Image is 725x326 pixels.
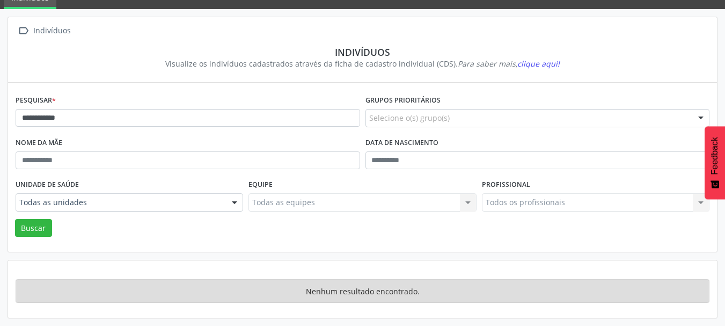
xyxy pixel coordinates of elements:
i:  [16,23,31,39]
span: Feedback [710,137,720,175]
label: Grupos prioritários [365,92,441,109]
a:  Indivíduos [16,23,72,39]
div: Nenhum resultado encontrado. [16,279,709,303]
label: Nome da mãe [16,135,62,151]
button: Buscar [15,219,52,237]
div: Indivíduos [31,23,72,39]
label: Data de nascimento [365,135,438,151]
span: clique aqui! [517,59,560,69]
label: Pesquisar [16,92,56,109]
div: Indivíduos [23,46,702,58]
label: Profissional [482,177,530,193]
i: Para saber mais, [458,59,560,69]
span: Todas as unidades [19,197,221,208]
button: Feedback - Mostrar pesquisa [705,126,725,199]
label: Unidade de saúde [16,177,79,193]
div: Visualize os indivíduos cadastrados através da ficha de cadastro individual (CDS). [23,58,702,69]
label: Equipe [248,177,273,193]
span: Selecione o(s) grupo(s) [369,112,450,124]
